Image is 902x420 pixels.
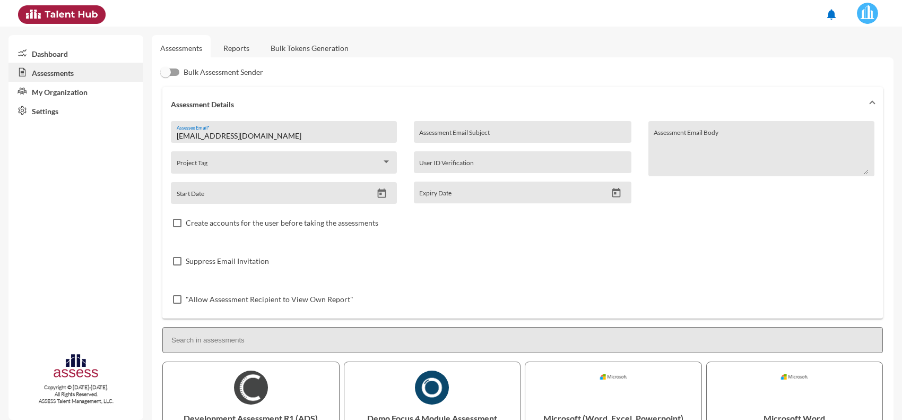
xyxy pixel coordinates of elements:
[186,255,269,268] span: Suppress Email Invitation
[162,327,883,353] input: Search in assessments
[184,66,263,79] span: Bulk Assessment Sender
[160,44,202,53] a: Assessments
[186,293,353,306] span: "Allow Assessment Recipient to View Own Report"
[607,187,626,199] button: Open calendar
[53,353,100,382] img: assesscompany-logo.png
[8,63,143,82] a: Assessments
[186,217,378,229] span: Create accounts for the user before taking the assessments
[372,188,391,199] button: Open calendar
[825,8,838,21] mat-icon: notifications
[8,44,143,63] a: Dashboard
[177,132,392,140] input: Assessee Email
[8,101,143,120] a: Settings
[215,35,258,61] a: Reports
[171,100,862,109] mat-panel-title: Assessment Details
[8,384,143,405] p: Copyright © [DATE]-[DATE]. All Rights Reserved. ASSESS Talent Management, LLC.
[8,82,143,101] a: My Organization
[262,35,357,61] a: Bulk Tokens Generation
[162,87,883,121] mat-expansion-panel-header: Assessment Details
[162,121,883,319] div: Assessment Details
